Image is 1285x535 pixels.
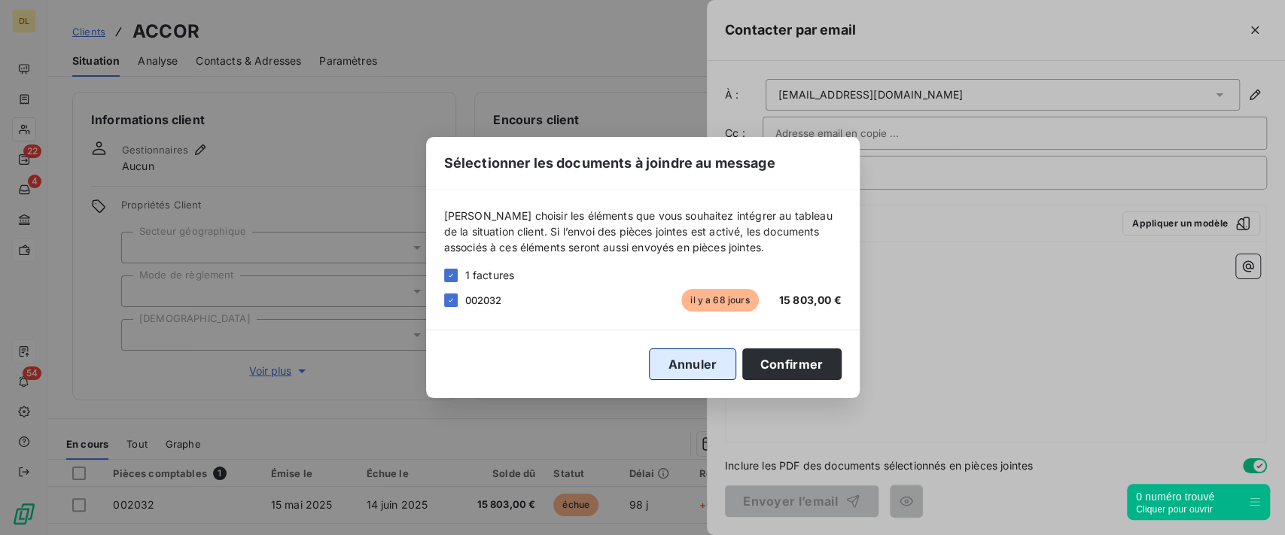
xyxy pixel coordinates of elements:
[779,293,842,306] span: 15 803,00 €
[444,153,775,173] span: Sélectionner les documents à joindre au message
[444,208,842,255] span: [PERSON_NAME] choisir les éléments que vous souhaitez intégrer au tableau de la situation client....
[649,348,735,380] button: Annuler
[465,267,515,283] span: 1 factures
[742,348,842,380] button: Confirmer
[681,289,758,312] span: il y a 68 jours
[465,294,502,306] span: 002032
